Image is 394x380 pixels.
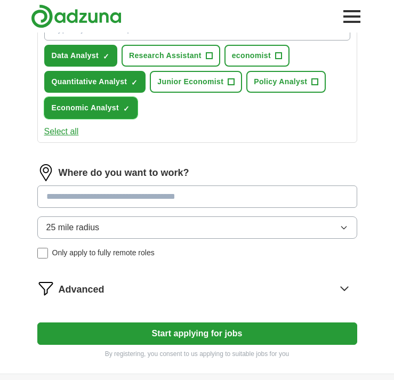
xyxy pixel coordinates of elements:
[232,50,271,61] span: economist
[52,50,99,61] span: Data Analyst
[44,71,146,93] button: Quantitative Analyst✓
[37,248,48,258] input: Only apply to fully remote roles
[46,221,100,234] span: 25 mile radius
[37,322,357,345] button: Start applying for jobs
[37,164,54,181] img: location.png
[52,247,155,258] span: Only apply to fully remote roles
[129,50,202,61] span: Research Assistant
[122,45,220,67] button: Research Assistant
[44,45,118,67] button: Data Analyst✓
[340,5,364,28] button: Toggle main navigation menu
[123,104,130,113] span: ✓
[150,71,242,93] button: Junior Economist
[52,102,119,114] span: Economic Analyst
[37,349,357,359] p: By registering, you consent to us applying to suitable jobs for you
[37,216,357,239] button: 25 mile radius
[131,78,138,87] span: ✓
[157,76,223,87] span: Junior Economist
[59,166,189,180] label: Where do you want to work?
[37,280,54,297] img: filter
[224,45,290,67] button: economist
[246,71,326,93] button: Policy Analyst
[44,125,79,138] button: Select all
[44,97,138,119] button: Economic Analyst✓
[59,282,104,297] span: Advanced
[103,52,109,61] span: ✓
[254,76,307,87] span: Policy Analyst
[52,76,127,87] span: Quantitative Analyst
[31,4,122,28] img: Adzuna logo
